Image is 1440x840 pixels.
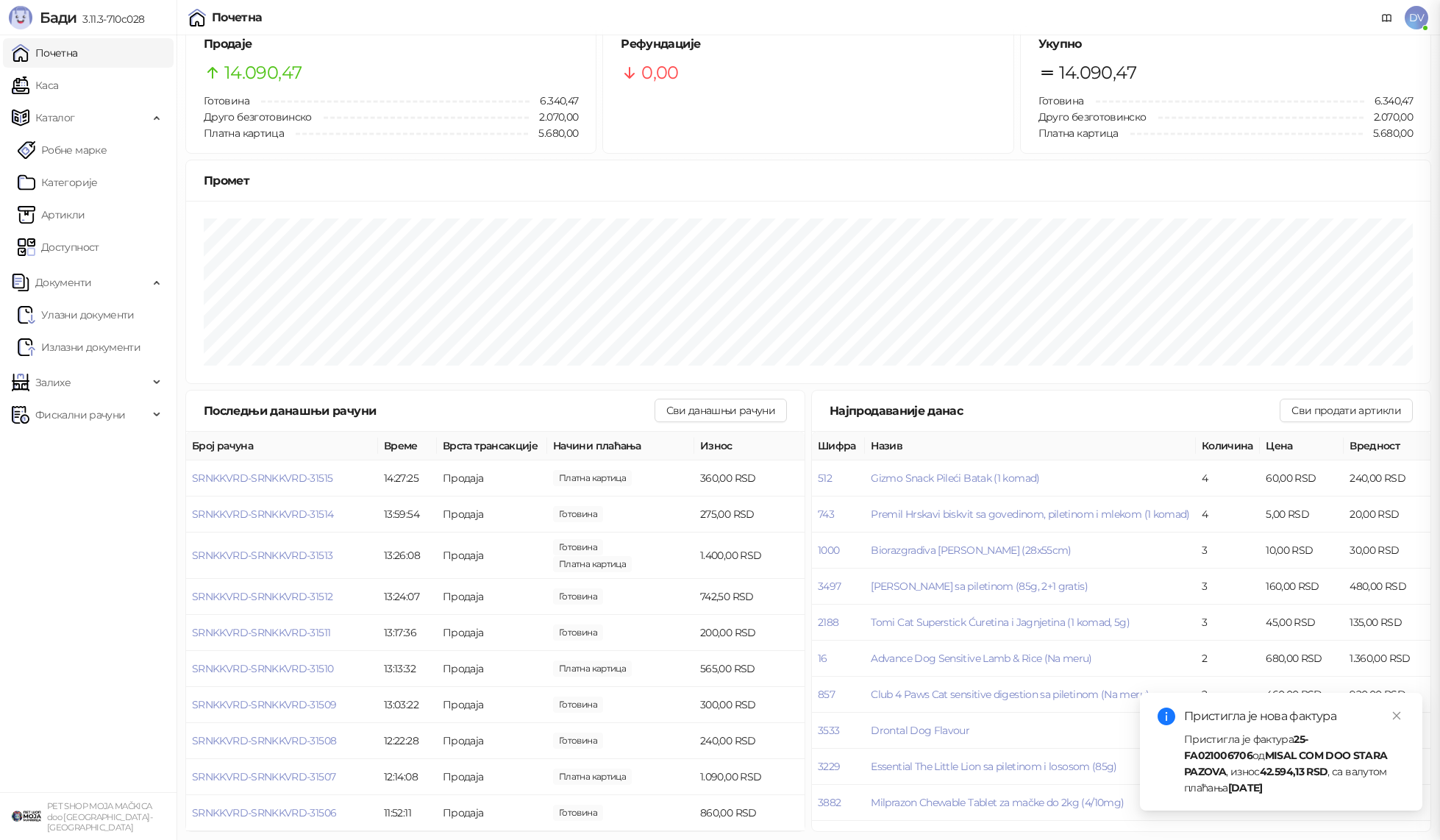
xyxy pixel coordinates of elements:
[1184,731,1405,796] div: Пристигла је фактура од , износ , са валутом плаћања
[1391,711,1402,721] span: close
[1228,781,1263,794] strong: [DATE]
[1158,708,1175,725] span: info-circle
[1184,708,1405,725] div: Пристигла је нова фактура
[1389,708,1405,724] a: Close
[1184,749,1388,778] strong: MISAL COM DOO STARA PAZOVA
[1260,765,1328,778] strong: 42.594,13 RSD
